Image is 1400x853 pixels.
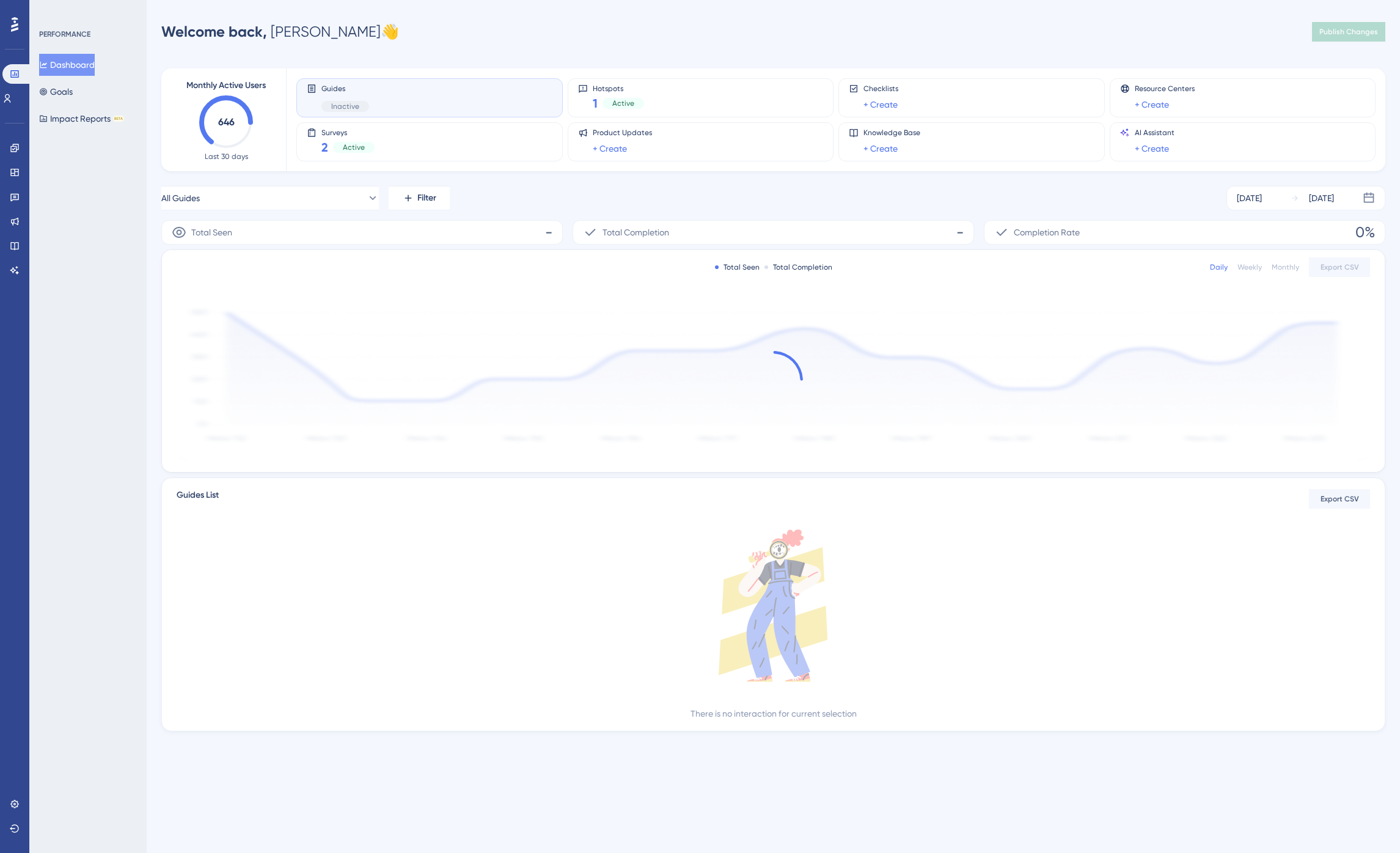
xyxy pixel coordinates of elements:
div: [DATE] [1309,191,1334,205]
span: Resource Centers [1135,84,1195,94]
button: Publish Changes [1312,22,1385,42]
div: There is no interaction for current selection [691,706,857,721]
span: All Guides [161,191,200,205]
div: Daily [1210,262,1228,272]
button: Goals [39,81,73,103]
span: Total Completion [603,225,669,240]
span: - [545,223,552,242]
button: All Guides [161,186,379,210]
span: Guides List [177,488,219,510]
span: Checklists [863,84,898,94]
span: - [956,223,964,242]
div: BETA [113,116,124,122]
span: Guides [321,84,369,94]
span: 1 [593,95,598,112]
span: Export CSV [1321,494,1359,504]
span: Last 30 days [205,152,248,161]
span: Monthly Active Users [186,78,266,93]
a: + Create [863,141,898,156]
div: [DATE] [1237,191,1262,205]
button: Filter [389,186,450,210]
span: 0% [1355,223,1375,242]
span: Publish Changes [1319,27,1378,37]
div: Weekly [1237,262,1262,272]
span: AI Assistant [1135,128,1175,138]
div: PERFORMANCE [39,29,90,39]
text: 646 [218,116,235,128]
a: + Create [593,141,627,156]
button: Impact ReportsBETA [39,108,124,130]
div: Total Seen [715,262,760,272]
button: Export CSV [1309,489,1370,509]
span: Hotspots [593,84,644,92]
span: Inactive [331,102,359,111]
span: Welcome back, [161,23,267,40]
span: Completion Rate [1014,225,1080,240]
span: Product Updates [593,128,652,138]
span: Export CSV [1321,262,1359,272]
a: + Create [1135,97,1169,112]
span: 2 [321,139,328,156]
span: Knowledge Base [863,128,920,138]
span: Active [612,98,634,108]
a: + Create [863,97,898,112]
div: Monthly [1272,262,1299,272]
span: Filter [417,191,436,205]
button: Dashboard [39,54,95,76]
span: Active [343,142,365,152]
button: Export CSV [1309,257,1370,277]
div: [PERSON_NAME] 👋 [161,22,399,42]
a: + Create [1135,141,1169,156]
span: Surveys [321,128,375,136]
span: Total Seen [191,225,232,240]
div: Total Completion [764,262,832,272]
